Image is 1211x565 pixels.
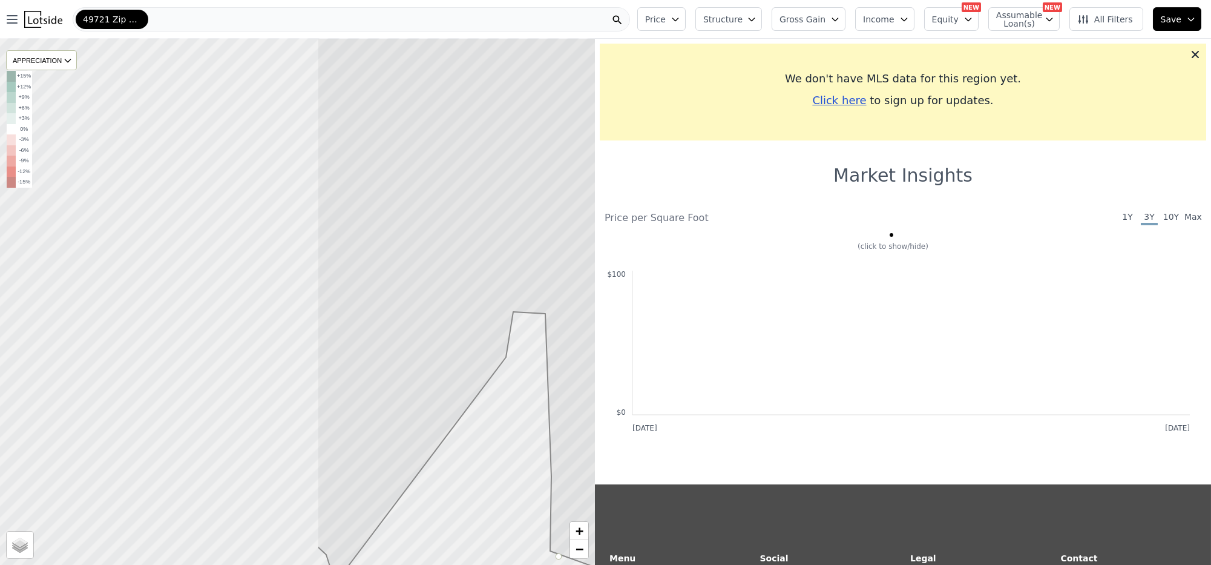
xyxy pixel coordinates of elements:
td: -6% [16,145,32,156]
text: [DATE] [1165,424,1190,432]
span: Click here [812,94,866,107]
text: [DATE] [632,424,657,432]
button: Income [855,7,914,31]
div: to sign up for updates. [609,92,1196,109]
span: Income [863,13,894,25]
button: Price [637,7,686,31]
span: Gross Gain [779,13,825,25]
div: (click to show/hide) [596,242,1190,251]
span: 10Y [1163,211,1180,225]
button: Assumable Loan(s) [988,7,1060,31]
div: We don't have MLS data for this region yet. [609,70,1196,87]
span: Price [645,13,666,25]
strong: Social [760,553,789,563]
td: +3% [16,113,32,124]
a: Zoom out [570,540,588,558]
a: Zoom in [570,522,588,540]
text: $0 [617,408,626,417]
div: NEW [1043,2,1062,12]
h1: Market Insights [833,165,973,187]
img: Lotside [24,11,62,28]
span: 49721 Zip Code [83,13,141,25]
button: All Filters [1069,7,1143,31]
span: Assumable Loan(s) [996,11,1035,28]
span: Structure [703,13,742,25]
button: Structure [695,7,762,31]
span: All Filters [1077,13,1133,25]
button: Save [1153,7,1201,31]
td: +9% [16,92,32,103]
button: Equity [924,7,979,31]
div: NEW [962,2,981,12]
strong: Legal [910,553,936,563]
td: +12% [16,82,32,93]
span: Max [1184,211,1201,225]
span: + [576,523,583,538]
span: Equity [932,13,959,25]
div: Price per Square Foot [605,211,903,225]
button: Gross Gain [772,7,845,31]
div: APPRECIATION [6,50,77,70]
text: $100 [607,270,626,279]
strong: Menu [609,553,635,563]
td: -3% [16,134,32,145]
td: -15% [16,177,32,188]
span: − [576,541,583,557]
td: +6% [16,103,32,114]
strong: Contact [1061,553,1098,563]
a: Layers [7,532,33,558]
td: +15% [16,71,32,82]
span: 3Y [1141,211,1158,225]
span: Save [1161,13,1181,25]
td: 0% [16,124,32,135]
td: -9% [16,156,32,167]
td: -12% [16,167,32,177]
span: 1Y [1119,211,1136,225]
